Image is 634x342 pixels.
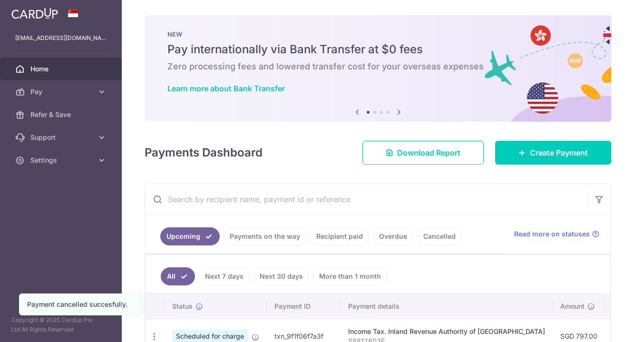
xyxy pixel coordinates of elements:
a: Download Report [362,141,484,165]
iframe: Opens a widget where you can find more information [574,313,624,337]
a: Read more on statuses [514,229,599,239]
span: Create Payment [530,147,588,158]
img: Bank transfer banner [145,15,611,122]
a: Next 30 days [254,267,309,285]
a: Learn more about Bank Transfer [167,84,285,93]
a: Payments on the way [224,227,306,245]
img: CardUp [11,8,58,19]
p: [EMAIL_ADDRESS][DOMAIN_NAME] [15,33,107,43]
a: Cancelled [417,227,462,245]
a: All [161,267,195,285]
h4: Payments Dashboard [145,144,263,161]
a: More than 1 month [313,267,387,285]
h5: Pay internationally via Bank Transfer at $0 fees [167,42,588,57]
span: Settings [30,156,93,165]
a: Upcoming [160,227,220,245]
a: Recipient paid [310,227,369,245]
a: Next 7 days [199,267,250,285]
span: Home [30,64,93,74]
div: Income Tax. Inland Revenue Authority of [GEOGRAPHIC_DATA] [348,327,545,336]
p: NEW [167,30,588,38]
a: Overdue [373,227,413,245]
h6: Zero processing fees and lowered transfer cost for your overseas expenses [167,61,588,72]
span: Read more on statuses [514,229,590,239]
th: Payment details [341,294,553,319]
span: Refer & Save [30,110,93,119]
th: Payment ID [267,294,341,319]
a: Create Payment [495,141,611,165]
span: Status [172,302,193,311]
span: Support [30,133,93,142]
input: Search by recipient name, payment id or reference [145,184,588,215]
span: Download Report [397,147,460,158]
div: Payment cancelled succesfully. [27,300,133,309]
span: Pay [30,87,93,97]
span: Amount [560,302,585,311]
